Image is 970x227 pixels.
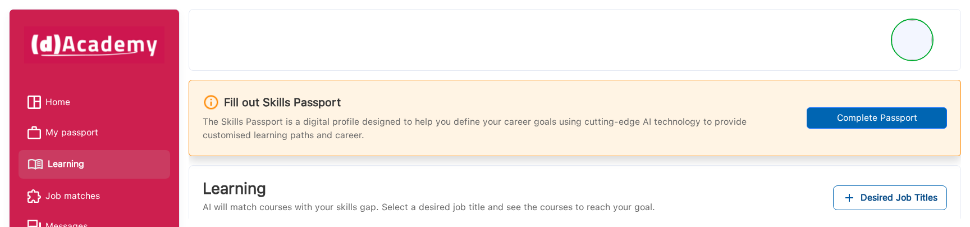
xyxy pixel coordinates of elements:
img: Learning icon [28,155,43,174]
img: add icon [843,191,856,205]
h3: Fill out Skills Passport [224,96,341,109]
span: Learning [48,156,84,172]
span: My passport [45,124,98,141]
img: Profile [893,20,932,60]
span: Job matches [45,188,100,205]
h3: Learning [203,179,655,198]
span: Home [45,94,70,111]
a: Learning iconLearning [28,155,161,174]
span: Desired Job Titles [861,190,937,206]
a: Home iconHome [28,94,161,111]
button: Add desired job titles [833,185,947,210]
p: The Skills Passport is a digital profile designed to help you define your career goals using cutt... [203,115,761,142]
img: Job matches icon [28,189,41,203]
img: Home icon [28,96,41,109]
p: AI will match courses with your skills gap. Select a desired job title and see the courses to rea... [203,201,655,214]
div: Complete Passport [814,111,940,125]
button: Complete Passport [807,107,947,129]
img: info [203,94,219,111]
img: dAcademy [24,26,164,63]
img: My passport icon [28,126,41,139]
a: Job matches iconJob matches [28,188,161,205]
a: My passport iconMy passport [28,124,161,141]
